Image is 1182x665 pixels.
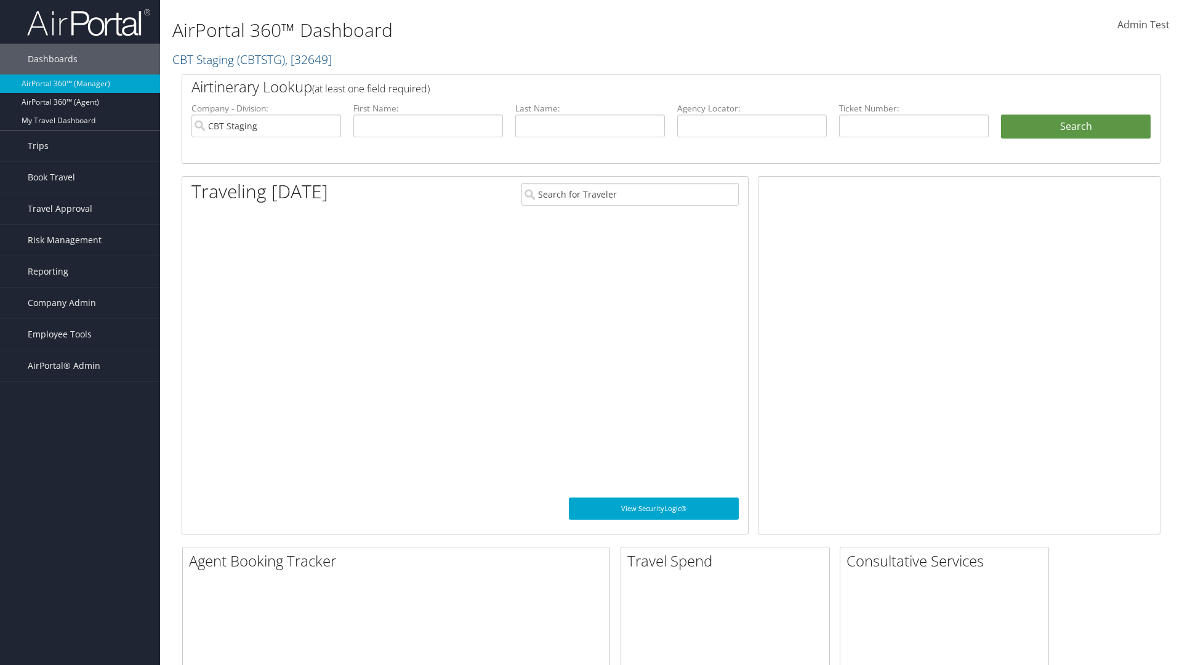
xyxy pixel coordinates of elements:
span: Dashboards [28,44,78,75]
a: Admin Test [1117,6,1170,44]
button: Search [1001,115,1151,139]
h2: Travel Spend [627,550,829,571]
span: Admin Test [1117,18,1170,31]
input: Search for Traveler [521,183,739,206]
span: Trips [28,131,49,161]
label: Company - Division: [191,102,341,115]
a: View SecurityLogic® [569,498,739,520]
span: Reporting [28,256,68,287]
span: , [ 32649 ] [285,51,332,68]
h2: Airtinerary Lookup [191,76,1069,97]
span: AirPortal® Admin [28,350,100,381]
h2: Agent Booking Tracker [189,550,609,571]
h1: AirPortal 360™ Dashboard [172,17,837,43]
label: Ticket Number: [839,102,989,115]
label: Last Name: [515,102,665,115]
span: (at least one field required) [312,82,430,95]
h2: Consultative Services [846,550,1048,571]
span: Employee Tools [28,319,92,350]
label: Agency Locator: [677,102,827,115]
a: CBT Staging [172,51,332,68]
span: Travel Approval [28,193,92,224]
img: airportal-logo.png [27,8,150,37]
label: First Name: [353,102,503,115]
span: Company Admin [28,288,96,318]
span: Book Travel [28,162,75,193]
h1: Traveling [DATE] [191,179,328,204]
span: Risk Management [28,225,102,256]
span: ( CBTSTG ) [237,51,285,68]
